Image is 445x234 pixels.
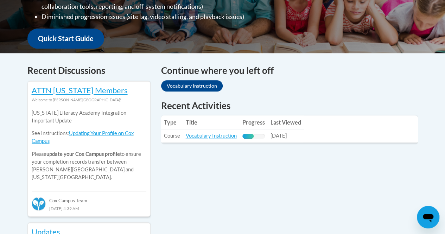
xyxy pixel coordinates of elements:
[32,129,146,145] p: See instructions:
[271,133,287,139] span: [DATE]
[183,115,240,129] th: Title
[32,197,46,211] img: Cox Campus Team
[32,191,146,204] div: Cox Campus Team
[32,204,146,212] div: [DATE] 4:39 AM
[27,64,151,77] h4: Recent Discussions
[161,115,183,129] th: Type
[161,99,418,112] h1: Recent Activities
[161,80,223,91] a: Vocabulary Instruction
[32,109,146,125] p: [US_STATE] Literacy Academy Integration Important Update
[417,206,439,228] iframe: Button to launch messaging window
[42,12,282,22] li: Diminished progression issues (site lag, video stalling, and playback issues)
[32,86,128,95] a: ATTN [US_STATE] Members
[186,133,237,139] a: Vocabulary Instruction
[32,130,134,144] a: Updating Your Profile on Cox Campus
[268,115,304,129] th: Last Viewed
[161,64,418,77] h4: Continue where you left off
[164,133,180,139] span: Course
[46,151,120,157] b: update your Cox Campus profile
[242,134,254,139] div: Progress, %
[32,104,146,186] div: Please to ensure your completion records transfer between [PERSON_NAME][GEOGRAPHIC_DATA] and [US_...
[27,29,104,49] a: Quick Start Guide
[240,115,268,129] th: Progress
[32,96,146,104] div: Welcome to [PERSON_NAME][GEOGRAPHIC_DATA]!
